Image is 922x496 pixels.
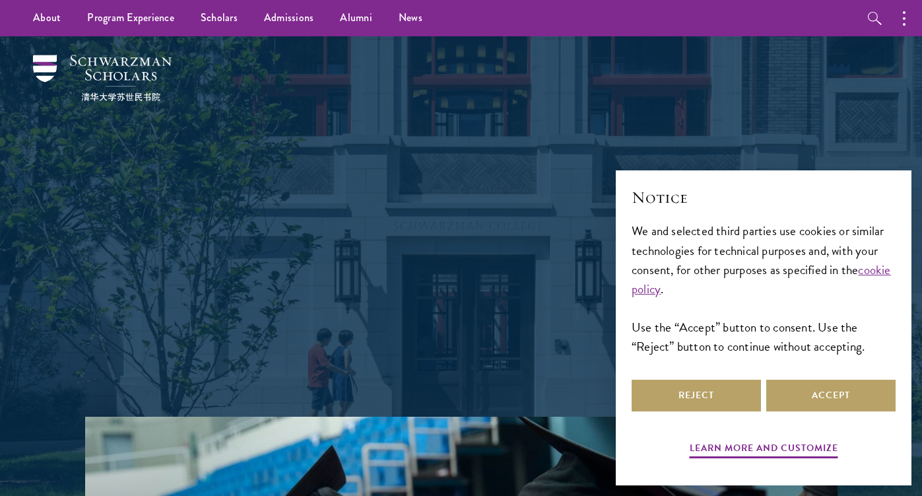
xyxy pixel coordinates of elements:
[632,186,896,209] h2: Notice
[690,440,838,460] button: Learn more and customize
[766,380,896,411] button: Accept
[632,380,761,411] button: Reject
[33,55,172,101] img: Schwarzman Scholars
[632,260,891,299] a: cookie policy
[632,221,896,355] div: We and selected third parties use cookies or similar technologies for technical purposes and, wit...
